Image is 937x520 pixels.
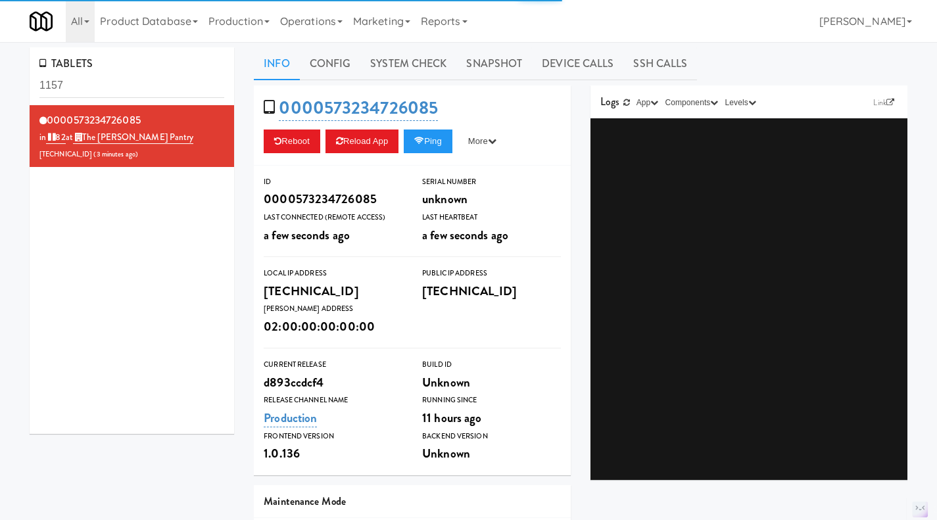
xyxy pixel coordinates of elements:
button: Ping [404,130,452,153]
div: ID [264,176,402,189]
div: [TECHNICAL_ID] [422,280,561,302]
span: Logs [600,94,619,109]
span: TABLETS [39,56,93,71]
a: SSH Calls [623,47,697,80]
div: d893ccdcf4 [264,371,402,394]
button: More [458,130,507,153]
div: Last Heartbeat [422,211,561,224]
a: 0000573234726085 [279,95,438,121]
span: Maintenance Mode [264,494,346,509]
li: 0000573234726085in 82at The [PERSON_NAME] Pantry[TECHNICAL_ID] (3 minutes ago) [30,105,234,168]
div: Last Connected (Remote Access) [264,211,402,224]
button: Reload App [325,130,398,153]
input: Search tablets [39,74,224,98]
a: The [PERSON_NAME] Pantry [73,131,194,144]
button: Components [661,96,721,109]
div: 02:00:00:00:00:00 [264,316,402,338]
div: Public IP Address [422,267,561,280]
div: Backend Version [422,430,561,443]
div: Frontend Version [264,430,402,443]
img: Micromart [30,10,53,33]
div: Build Id [422,358,561,371]
a: Config [300,47,361,80]
a: Production [264,409,317,427]
a: System Check [360,47,456,80]
div: Release Channel Name [264,394,402,407]
div: Running Since [422,394,561,407]
a: Link [870,96,898,109]
div: Unknown [422,442,561,465]
div: Current Release [264,358,402,371]
span: a few seconds ago [264,226,350,244]
span: a few seconds ago [422,226,508,244]
span: in [39,131,66,143]
div: unknown [422,188,561,210]
div: 1.0.136 [264,442,402,465]
span: 11 hours ago [422,409,481,427]
span: 3 minutes ago [97,149,135,159]
div: Unknown [422,371,561,394]
a: Info [254,47,299,80]
span: at [66,131,194,143]
div: Local IP Address [264,267,402,280]
a: Snapshot [456,47,532,80]
div: 0000573234726085 [264,188,402,210]
button: Levels [722,96,759,109]
a: Device Calls [532,47,623,80]
a: 82 [46,131,65,144]
div: [PERSON_NAME] Address [264,302,402,316]
button: App [633,96,662,109]
span: [TECHNICAL_ID] ( ) [39,149,138,159]
div: Serial Number [422,176,561,189]
button: Reboot [264,130,320,153]
span: 0000573234726085 [47,112,141,128]
div: [TECHNICAL_ID] [264,280,402,302]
